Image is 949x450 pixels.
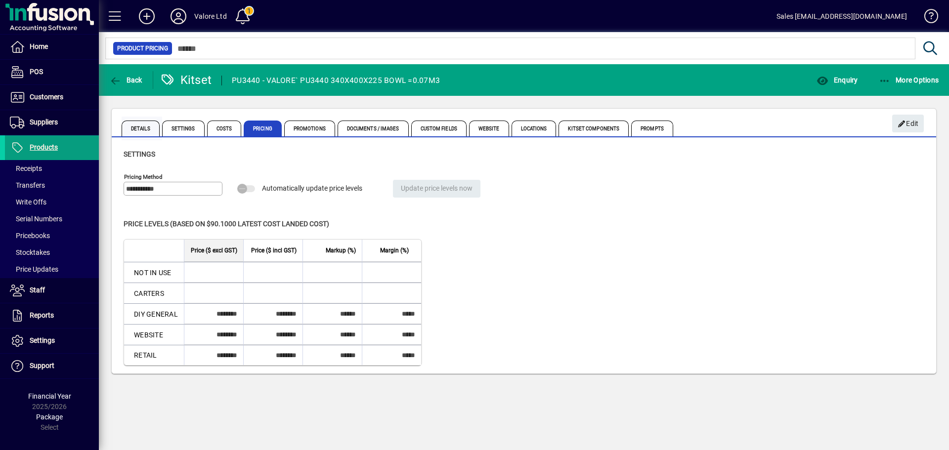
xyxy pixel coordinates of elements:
[124,283,184,303] td: CARTERS
[5,303,99,328] a: Reports
[917,2,937,34] a: Knowledge Base
[326,245,356,256] span: Markup (%)
[30,118,58,126] span: Suppliers
[30,68,43,76] span: POS
[5,194,99,210] a: Write Offs
[30,42,48,50] span: Home
[5,210,99,227] a: Serial Numbers
[30,336,55,344] span: Settings
[109,76,142,84] span: Back
[559,121,629,136] span: Kitset Components
[338,121,409,136] span: Documents / Images
[879,76,939,84] span: More Options
[5,110,99,135] a: Suppliers
[124,303,184,324] td: DIY GENERAL
[30,93,63,101] span: Customers
[380,245,409,256] span: Margin (%)
[10,248,50,256] span: Stocktakes
[30,286,45,294] span: Staff
[10,265,58,273] span: Price Updates
[124,173,163,180] mat-label: Pricing method
[284,121,335,136] span: Promotions
[512,121,557,136] span: Locations
[124,262,184,283] td: NOT IN USE
[5,278,99,303] a: Staff
[124,220,329,228] span: Price levels (based on $90.1000 Latest cost landed cost)
[244,121,282,136] span: Pricing
[469,121,509,136] span: Website
[162,121,205,136] span: Settings
[5,160,99,177] a: Receipts
[262,184,362,192] span: Automatically update price levels
[30,143,58,151] span: Products
[5,177,99,194] a: Transfers
[122,121,160,136] span: Details
[161,72,212,88] div: Kitset
[191,245,237,256] span: Price ($ excl GST)
[251,245,297,256] span: Price ($ incl GST)
[814,71,860,89] button: Enquiry
[30,362,54,369] span: Support
[5,60,99,84] a: POS
[131,7,163,25] button: Add
[776,8,907,24] div: Sales [EMAIL_ADDRESS][DOMAIN_NAME]
[817,76,858,84] span: Enquiry
[10,181,45,189] span: Transfers
[99,71,153,89] app-page-header-button: Back
[28,392,71,400] span: Financial Year
[876,71,942,89] button: More Options
[5,244,99,261] a: Stocktakes
[117,43,168,53] span: Product Pricing
[401,180,473,197] span: Update price levels now
[5,354,99,378] a: Support
[10,198,46,206] span: Write Offs
[30,311,54,319] span: Reports
[631,121,673,136] span: Prompts
[10,164,42,172] span: Receipts
[232,73,440,88] div: PU3440 - VALORE` PU3440 340X400X225 BOWL =0.07M3
[5,35,99,59] a: Home
[393,180,480,198] button: Update price levels now
[163,7,194,25] button: Profile
[5,85,99,110] a: Customers
[36,413,63,421] span: Package
[892,115,924,132] button: Edit
[5,227,99,244] a: Pricebooks
[124,345,184,365] td: RETAIL
[107,71,145,89] button: Back
[5,328,99,353] a: Settings
[207,121,242,136] span: Costs
[5,261,99,278] a: Price Updates
[124,324,184,345] td: WEBSITE
[411,121,467,136] span: Custom Fields
[898,116,919,132] span: Edit
[10,215,62,223] span: Serial Numbers
[10,232,50,240] span: Pricebooks
[194,8,227,24] div: Valore Ltd
[124,150,155,158] span: Settings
